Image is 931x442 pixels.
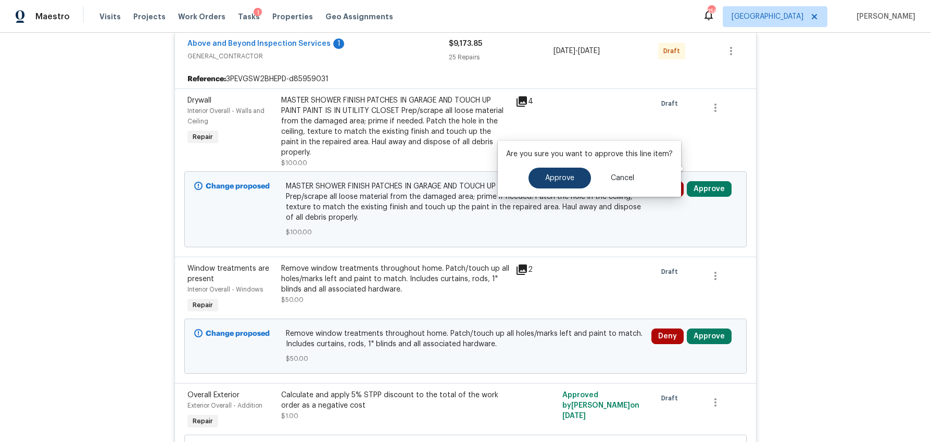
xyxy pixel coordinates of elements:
[187,97,211,104] span: Drywall
[578,47,600,55] span: [DATE]
[35,11,70,22] span: Maestro
[506,149,673,159] p: Are you sure you want to approve this line item?
[175,70,756,89] div: 3PEVGSW2BHEPD-d85959031
[325,11,393,22] span: Geo Assignments
[553,47,575,55] span: [DATE]
[515,95,556,108] div: 4
[708,6,715,17] div: 150
[187,392,240,399] span: Overall Exterior
[281,390,509,411] div: Calculate and apply 5% STPP discount to the total of the work order as a negative cost
[99,11,121,22] span: Visits
[281,297,304,303] span: $50.00
[286,353,646,364] span: $50.00
[281,413,298,419] span: $1.00
[852,11,915,22] span: [PERSON_NAME]
[281,160,307,166] span: $100.00
[545,174,574,182] span: Approve
[553,46,600,56] span: -
[188,132,217,142] span: Repair
[281,263,509,295] div: Remove window treatments throughout home. Patch/touch up all holes/marks left and paint to match....
[529,168,591,188] button: Approve
[187,286,263,293] span: Interior Overall - Windows
[449,40,482,47] span: $9,173.85
[562,412,586,420] span: [DATE]
[254,8,262,18] div: 1
[661,393,682,403] span: Draft
[661,98,682,109] span: Draft
[515,263,556,276] div: 2
[187,74,226,84] b: Reference:
[187,402,262,409] span: Exterior Overall - Addition
[206,183,270,190] b: Change proposed
[449,52,553,62] div: 25 Repairs
[238,13,260,20] span: Tasks
[286,227,646,237] span: $100.00
[562,392,639,420] span: Approved by [PERSON_NAME] on
[281,95,509,158] div: MASTER SHOWER FINISH PATCHES IN GARAGE AND TOUCH UP PAINT PAINT IS IN UTILITY CLOSET Prep/scrape ...
[687,181,732,197] button: Approve
[651,329,684,344] button: Deny
[187,265,269,283] span: Window treatments are present
[286,181,646,223] span: MASTER SHOWER FINISH PATCHES IN GARAGE AND TOUCH UP PAINT PAINT IS IN UTILITY CLOSET Prep/scrape ...
[272,11,313,22] span: Properties
[188,416,217,426] span: Repair
[206,330,270,337] b: Change proposed
[187,108,265,124] span: Interior Overall - Walls and Ceiling
[594,168,651,188] button: Cancel
[187,40,331,47] a: Above and Beyond Inspection Services
[187,51,449,61] span: GENERAL_CONTRACTOR
[663,46,684,56] span: Draft
[661,267,682,277] span: Draft
[178,11,225,22] span: Work Orders
[611,174,634,182] span: Cancel
[687,329,732,344] button: Approve
[286,329,646,349] span: Remove window treatments throughout home. Patch/touch up all holes/marks left and paint to match....
[333,39,344,49] div: 1
[732,11,803,22] span: [GEOGRAPHIC_DATA]
[133,11,166,22] span: Projects
[188,300,217,310] span: Repair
